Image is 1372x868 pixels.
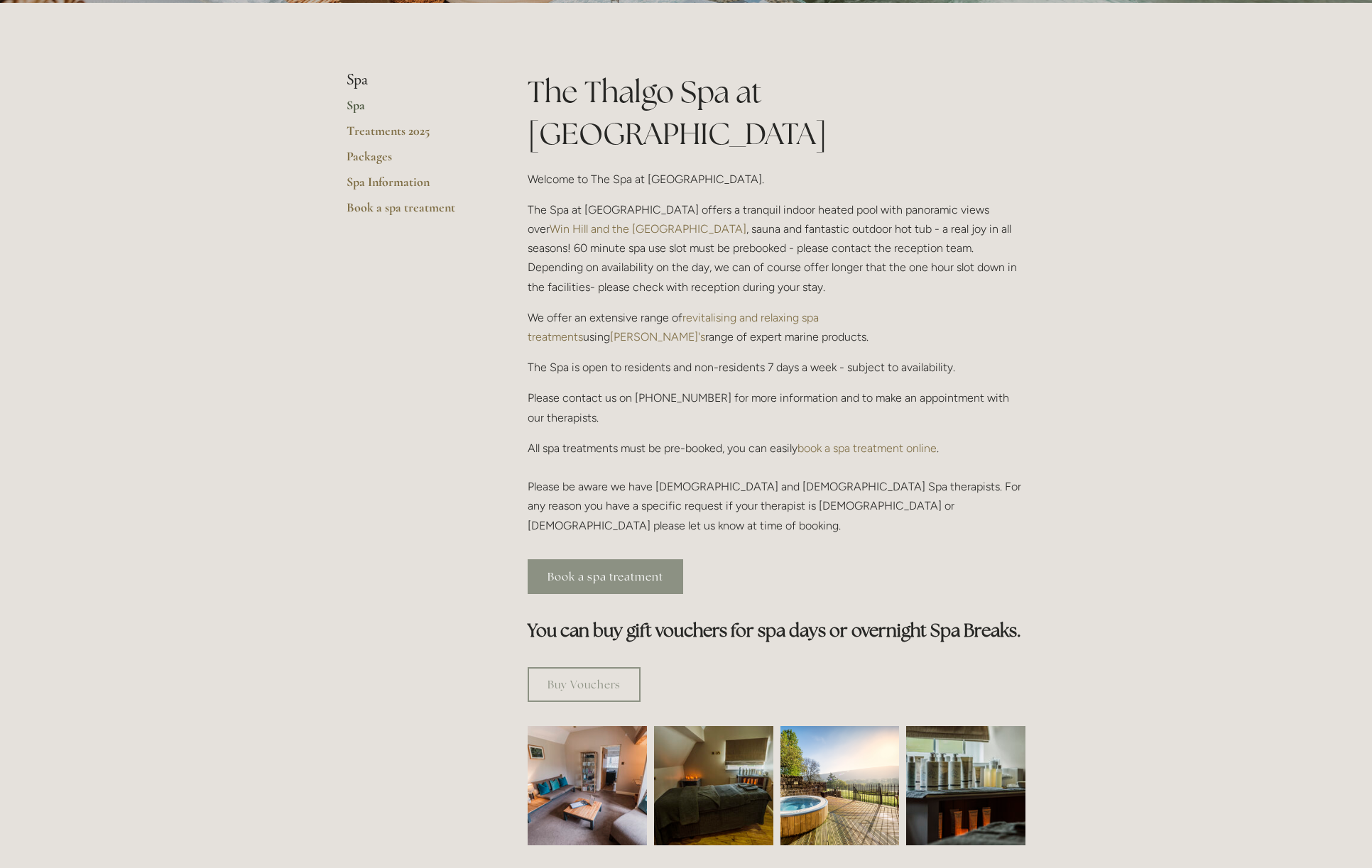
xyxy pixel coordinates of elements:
p: Welcome to The Spa at [GEOGRAPHIC_DATA]. [528,170,1025,189]
a: Buy Vouchers [528,667,641,702]
h1: The Thalgo Spa at [GEOGRAPHIC_DATA] [528,71,1025,155]
strong: You can buy gift vouchers for spa days or overnight Spa Breaks. [528,619,1021,642]
img: Spa room, Losehill House Hotel and Spa [624,726,803,845]
a: Book a spa treatment [528,559,683,594]
a: Book a spa treatment [347,199,482,225]
a: Spa Information [347,174,482,199]
p: We offer an extensive range of using range of expert marine products. [528,308,1025,346]
li: Spa [347,71,482,89]
img: Outdoor jacuzzi with a view of the Peak District, Losehill House Hotel and Spa [780,726,900,845]
a: Win Hill and the [GEOGRAPHIC_DATA] [550,222,746,236]
a: [PERSON_NAME]'s [610,330,705,344]
p: The Spa is open to residents and non-residents 7 days a week - subject to availability. [528,358,1025,377]
p: Please contact us on [PHONE_NUMBER] for more information and to make an appointment with our ther... [528,388,1025,427]
a: Packages [347,148,482,174]
a: Spa [347,97,482,123]
img: Body creams in the spa room, Losehill House Hotel and Spa [876,726,1055,845]
p: All spa treatments must be pre-booked, you can easily . Please be aware we have [DEMOGRAPHIC_DATA... [528,439,1025,535]
p: The Spa at [GEOGRAPHIC_DATA] offers a tranquil indoor heated pool with panoramic views over , sau... [528,200,1025,297]
a: Treatments 2025 [347,123,482,148]
img: Waiting room, spa room, Losehill House Hotel and Spa [498,726,677,845]
a: book a spa treatment online [797,441,937,455]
